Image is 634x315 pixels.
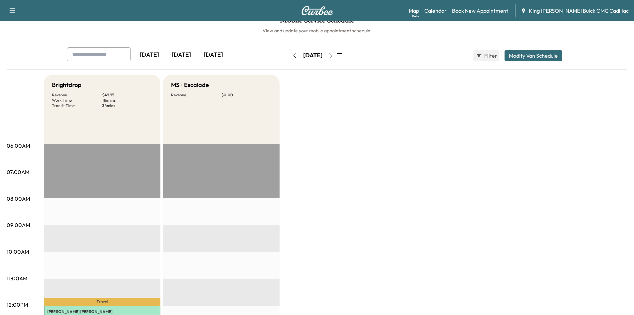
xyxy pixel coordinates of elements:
p: 07:00AM [7,168,29,176]
h5: Brightdrop [52,80,82,90]
p: Transit Time [52,103,102,108]
div: [DATE] [133,47,165,63]
p: 34 mins [102,103,152,108]
img: Curbee Logo [301,6,333,15]
div: [DATE] [303,51,322,60]
div: [DATE] [165,47,197,63]
span: King [PERSON_NAME] Buick GMC Cadillac [529,7,629,15]
p: Travel [44,298,160,306]
p: 10:00AM [7,248,29,256]
p: $ 0.00 [221,92,272,98]
a: MapBeta [409,7,419,15]
p: 06:00AM [7,142,30,150]
a: Calendar [424,7,447,15]
p: 09:00AM [7,221,30,229]
p: [PERSON_NAME] [PERSON_NAME] [47,309,157,314]
p: 116 mins [102,98,152,103]
p: 08:00AM [7,195,30,203]
a: Book New Appointment [452,7,508,15]
p: $ 49.95 [102,92,152,98]
div: Beta [412,14,419,19]
p: 11:00AM [7,274,27,282]
button: Filter [473,50,499,61]
p: Revenue [171,92,221,98]
p: Work Time [52,98,102,103]
p: Revenue [52,92,102,98]
div: [DATE] [197,47,229,63]
h6: View and update your mobile appointment schedule. [7,27,627,34]
p: 12:00PM [7,301,28,309]
h1: Mobile Service Schedule [7,16,627,27]
h5: MS+ Escalade [171,80,209,90]
span: Filter [484,52,496,60]
button: Modify Van Schedule [505,50,562,61]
